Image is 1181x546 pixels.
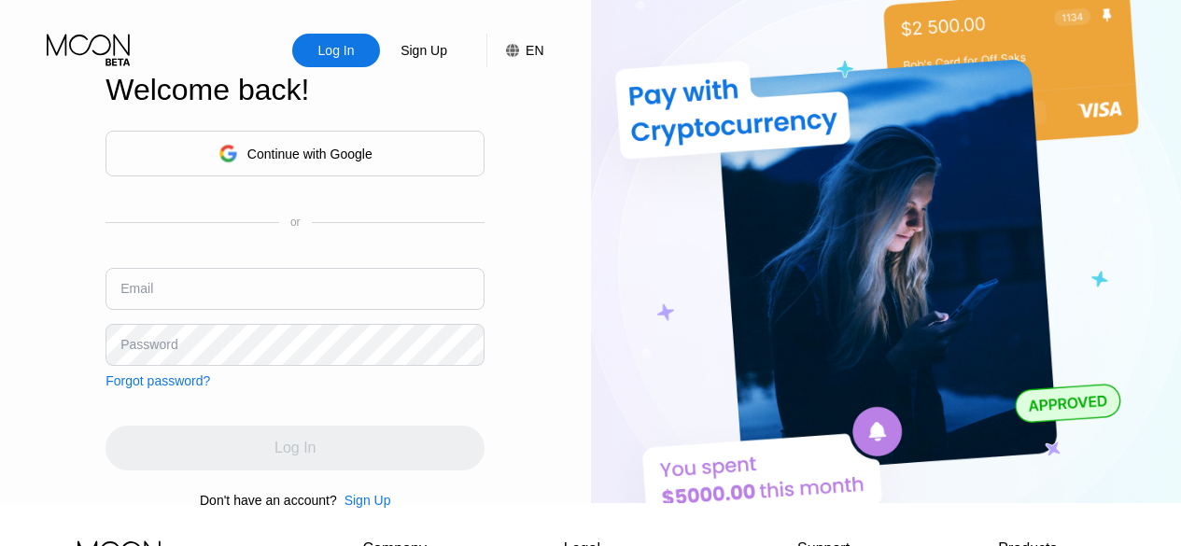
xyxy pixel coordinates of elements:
div: Welcome back! [105,73,485,107]
div: EN [526,43,543,58]
div: Forgot password? [105,373,210,388]
div: Log In [292,34,380,67]
div: Sign Up [380,34,468,67]
div: or [290,216,301,229]
div: Sign Up [337,493,391,508]
div: Email [120,281,153,296]
div: Log In [316,41,357,60]
div: Continue with Google [247,147,373,161]
div: Password [120,337,177,352]
div: Continue with Google [105,131,485,176]
div: Don't have an account? [200,493,337,508]
div: Sign Up [344,493,391,508]
div: Sign Up [399,41,449,60]
div: EN [486,34,543,67]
